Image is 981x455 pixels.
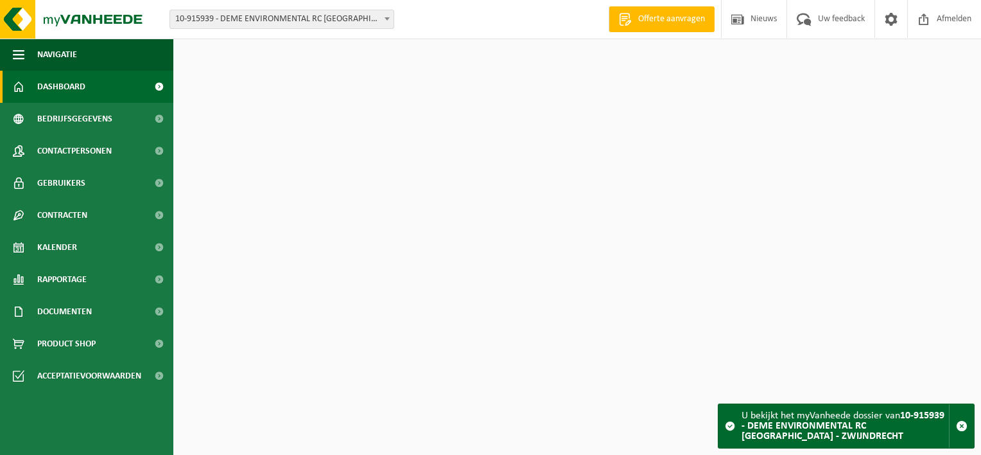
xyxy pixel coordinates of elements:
span: Navigatie [37,39,77,71]
span: Contactpersonen [37,135,112,167]
span: Product Shop [37,328,96,360]
span: 10-915939 - DEME ENVIRONMENTAL RC ANTWERPEN - ZWIJNDRECHT [170,10,394,28]
span: 10-915939 - DEME ENVIRONMENTAL RC ANTWERPEN - ZWIJNDRECHT [169,10,394,29]
span: Gebruikers [37,167,85,199]
span: Dashboard [37,71,85,103]
span: Documenten [37,296,92,328]
span: Kalender [37,231,77,263]
span: Rapportage [37,263,87,296]
div: U bekijkt het myVanheede dossier van [742,404,949,448]
a: Offerte aanvragen [609,6,715,32]
span: Acceptatievoorwaarden [37,360,141,392]
span: Contracten [37,199,87,231]
span: Offerte aanvragen [635,13,708,26]
strong: 10-915939 - DEME ENVIRONMENTAL RC [GEOGRAPHIC_DATA] - ZWIJNDRECHT [742,411,944,442]
span: Bedrijfsgegevens [37,103,112,135]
